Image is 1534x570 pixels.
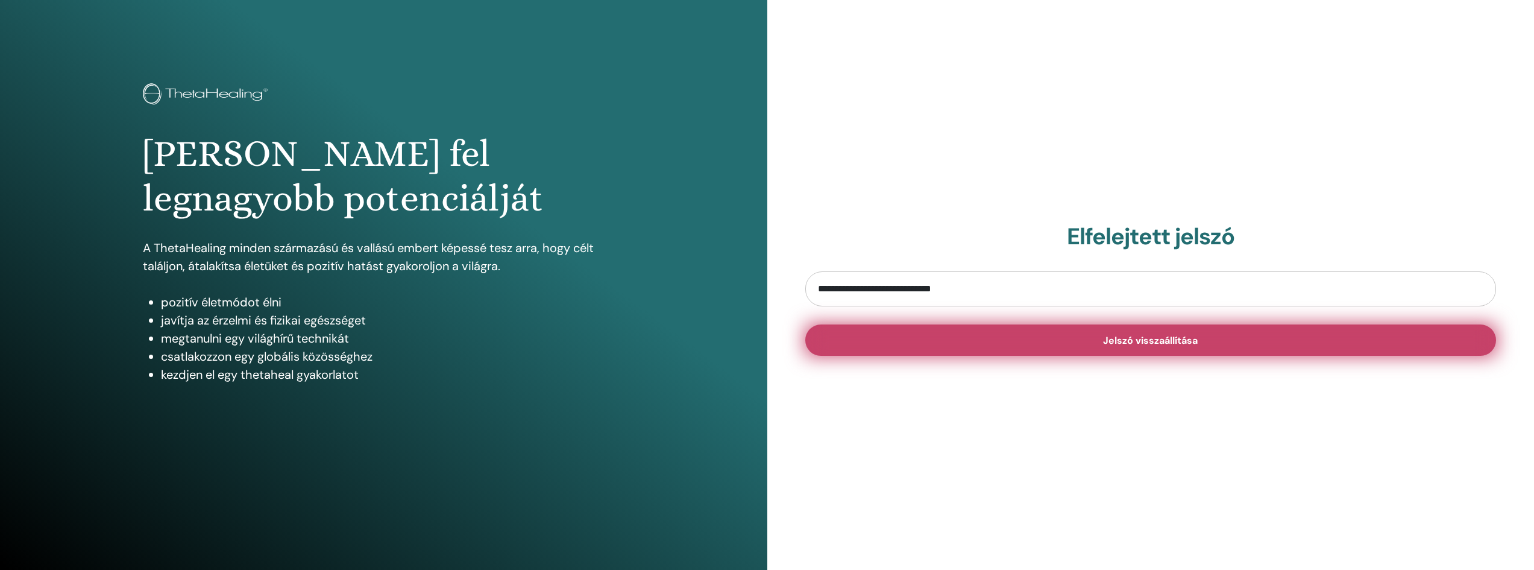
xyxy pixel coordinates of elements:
[143,131,624,221] h1: [PERSON_NAME] fel legnagyobb potenciálját
[805,325,1497,356] button: Jelszó visszaállítása
[805,223,1497,251] h2: Elfelejtett jelszó
[1103,334,1198,347] span: Jelszó visszaállítása
[161,347,624,366] li: csatlakozzon egy globális közösséghez
[143,239,624,275] p: A ThetaHealing minden származású és vallású embert képessé tesz arra, hogy célt találjon, átalakí...
[161,366,624,384] li: kezdjen el egy thetaheal gyakorlatot
[161,293,624,311] li: pozitív életmódot élni
[161,311,624,329] li: javítja az érzelmi és fizikai egészséget
[161,329,624,347] li: megtanulni egy világhírű technikát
